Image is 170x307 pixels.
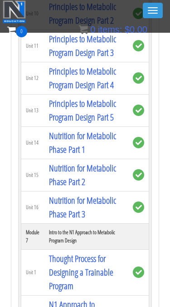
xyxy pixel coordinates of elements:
[49,162,116,188] a: Nutrition for Metabolic Phase Part 2
[49,33,116,59] a: Principles to Metabolic Program Design Part 3
[21,249,45,295] td: Unit 1
[21,191,45,223] td: Unit 16
[133,169,144,181] span: complete
[44,223,128,249] th: Intro to the N1 Approach to Metabolic Program Design
[16,26,27,37] span: 0
[3,0,26,23] img: n1-education
[133,201,144,213] span: complete
[21,126,45,159] td: Unit 14
[125,25,147,35] bdi: 0.00
[98,25,122,35] span: items:
[21,223,45,249] th: Module 7
[21,62,45,94] td: Unit 12
[49,65,116,91] a: Principles to Metabolic Program Design Part 4
[21,159,45,191] td: Unit 15
[7,24,27,36] a: 0
[133,267,144,278] span: complete
[133,137,144,148] span: complete
[49,97,116,123] a: Principles to Metabolic Program Design Part 5
[49,252,113,292] a: Thought Process for Designing a Trainable Program
[90,25,95,35] span: 0
[133,105,144,116] span: complete
[49,130,116,156] a: Nutrition for Metabolic Phase Part 1
[133,72,144,84] span: complete
[21,94,45,126] td: Unit 13
[125,25,130,35] span: $
[79,25,88,34] img: icon11.png
[79,25,147,35] a: 0 items: $0.00
[49,194,116,220] a: Nutrition for Metabolic Phase Part 3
